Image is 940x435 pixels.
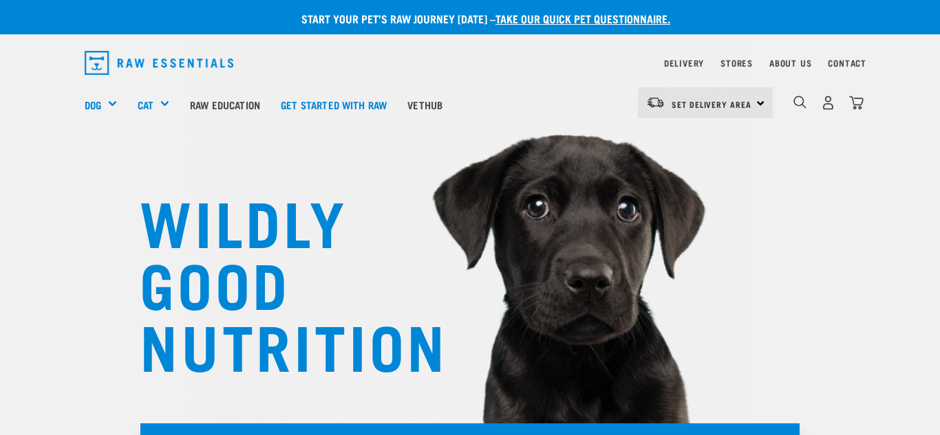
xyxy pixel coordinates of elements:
a: Contact [828,60,866,65]
a: Get started with Raw [270,77,397,132]
nav: dropdown navigation [74,45,866,80]
img: user.png [821,96,835,110]
img: van-moving.png [646,96,665,109]
a: take our quick pet questionnaire. [495,15,670,21]
a: Dog [85,97,101,113]
h1: WILDLY GOOD NUTRITION [140,189,415,375]
a: Vethub [397,77,453,132]
a: Stores [720,60,753,65]
img: Raw Essentials Logo [85,51,233,75]
img: home-icon-1@2x.png [793,96,807,109]
a: Raw Education [180,77,270,132]
a: Delivery [664,60,704,65]
a: About Us [769,60,811,65]
span: Set Delivery Area [672,102,751,107]
img: home-icon@2x.png [849,96,864,110]
a: Cat [138,97,153,113]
